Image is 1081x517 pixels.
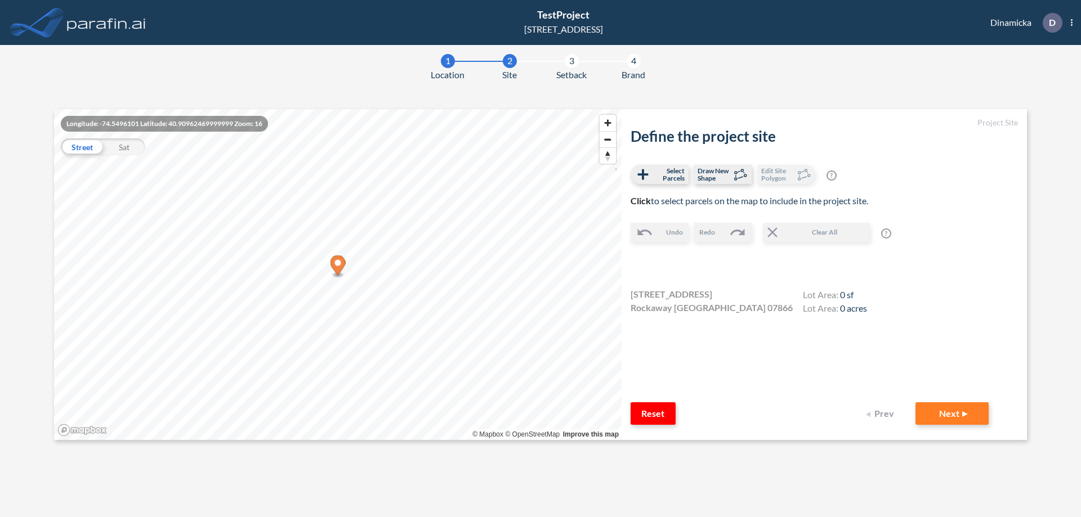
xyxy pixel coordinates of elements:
div: 3 [565,54,579,68]
button: Zoom out [600,131,616,147]
div: Street [61,138,103,155]
span: Zoom out [600,132,616,147]
span: Draw New Shape [698,167,731,182]
span: TestProject [537,8,589,21]
div: Sat [103,138,145,155]
img: logo [65,11,148,34]
div: Dinamicka [973,13,1073,33]
button: Reset bearing to north [600,147,616,164]
b: Click [631,195,651,206]
span: Setback [556,68,587,82]
span: ? [827,170,837,181]
span: Undo [666,227,683,237]
span: Site [502,68,517,82]
button: Prev [859,402,904,425]
button: Zoom in [600,115,616,131]
span: to select parcels on the map to include in the project site. [631,195,868,206]
div: 4 [627,54,641,68]
span: Rockaway [GEOGRAPHIC_DATA] 07866 [631,301,793,314]
a: Mapbox homepage [57,424,107,437]
span: Edit Site Polygon [761,167,794,182]
div: [STREET_ADDRESS] [524,23,603,36]
div: Longitude: -74.5496101 Latitude: 40.90962469999999 Zoom: 16 [61,116,268,132]
span: 0 acres [840,303,867,313]
button: Clear All [763,223,870,242]
span: Location [431,68,464,82]
span: Clear All [781,227,869,237]
button: Next [915,402,989,425]
canvas: Map [54,109,622,440]
button: Redo [694,223,752,242]
div: Map marker [330,255,346,278]
a: Mapbox [472,430,503,438]
span: 0 sf [840,289,854,300]
div: 1 [441,54,455,68]
span: Brand [622,68,645,82]
div: 2 [503,54,517,68]
h4: Lot Area: [803,303,867,316]
h4: Lot Area: [803,289,867,303]
a: OpenStreetMap [505,430,560,438]
a: Improve this map [563,430,619,438]
span: Redo [699,227,715,237]
h2: Define the project site [631,128,1018,145]
h5: Project Site [631,118,1018,128]
button: Undo [631,223,689,242]
span: Select Parcels [651,167,685,182]
span: Reset bearing to north [600,148,616,164]
button: Reset [631,402,676,425]
span: ? [881,228,891,239]
span: [STREET_ADDRESS] [631,287,712,301]
p: D [1049,17,1056,28]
